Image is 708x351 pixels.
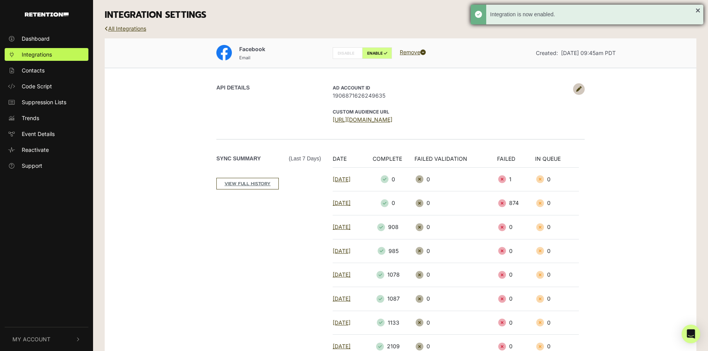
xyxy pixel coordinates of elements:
[22,66,45,74] span: Contacts
[414,263,497,287] td: 0
[362,47,392,59] label: ENABLE
[289,155,321,163] span: (Last 7 days)
[535,155,579,168] th: IN QUEUE
[25,12,69,17] img: Retention.com
[5,327,88,351] button: My Account
[5,80,88,93] a: Code Script
[561,50,616,56] span: [DATE] 09:45am PDT
[365,167,414,191] td: 0
[5,32,88,45] a: Dashboard
[535,287,579,311] td: 0
[365,263,414,287] td: 1078
[333,200,351,206] a: [DATE]
[490,10,696,19] div: Integration is now enabled.
[216,84,250,92] label: API DETAILS
[22,130,55,138] span: Event Details
[414,191,497,215] td: 0
[365,311,414,335] td: 1133
[22,34,50,43] span: Dashboard
[535,311,579,335] td: 0
[216,155,321,163] label: Sync Summary
[333,155,365,168] th: DATE
[365,239,414,263] td: 985
[333,109,389,115] strong: CUSTOM AUDIENCE URL
[414,215,497,239] td: 0
[497,155,535,168] th: FAILED
[536,50,558,56] span: Created:
[497,167,535,191] td: 1
[333,271,351,278] a: [DATE]
[216,178,279,189] a: VIEW FULL HISTORY
[365,155,414,168] th: COMPLETE
[333,248,351,254] a: [DATE]
[333,85,370,91] strong: AD Account ID
[22,114,39,122] span: Trends
[5,143,88,156] a: Reactivate
[22,146,49,154] span: Reactivate
[22,98,66,106] span: Suppression Lists
[22,162,42,170] span: Support
[497,311,535,335] td: 0
[414,311,497,335] td: 0
[497,191,535,215] td: 874
[5,96,88,108] a: Suppression Lists
[216,45,232,60] img: Facebook
[497,215,535,239] td: 0
[365,215,414,239] td: 908
[5,127,88,140] a: Event Details
[365,287,414,311] td: 1087
[497,263,535,287] td: 0
[333,116,392,123] a: [URL][DOMAIN_NAME]
[22,82,52,90] span: Code Script
[333,295,351,302] a: [DATE]
[333,343,351,349] a: [DATE]
[400,49,426,55] a: Remove
[535,167,579,191] td: 0
[365,191,414,215] td: 0
[333,91,569,100] span: 1906871626249635
[497,287,535,311] td: 0
[535,239,579,263] td: 0
[5,159,88,172] a: Support
[5,112,88,124] a: Trends
[682,325,700,343] div: Open Intercom Messenger
[535,215,579,239] td: 0
[105,25,146,32] a: All Integrations
[333,47,363,59] label: DISABLE
[105,10,696,21] h3: INTEGRATION SETTINGS
[497,239,535,263] td: 0
[22,50,52,58] span: Integrations
[12,335,50,343] span: My Account
[5,48,88,61] a: Integrations
[333,319,351,326] a: [DATE]
[239,55,250,60] small: Email
[333,176,351,182] a: [DATE]
[333,224,351,230] a: [DATE]
[414,155,497,168] th: FAILED VALIDATION
[5,64,88,77] a: Contacts
[414,239,497,263] td: 0
[239,46,265,52] span: Facebook
[414,167,497,191] td: 0
[535,191,579,215] td: 0
[414,287,497,311] td: 0
[535,263,579,287] td: 0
